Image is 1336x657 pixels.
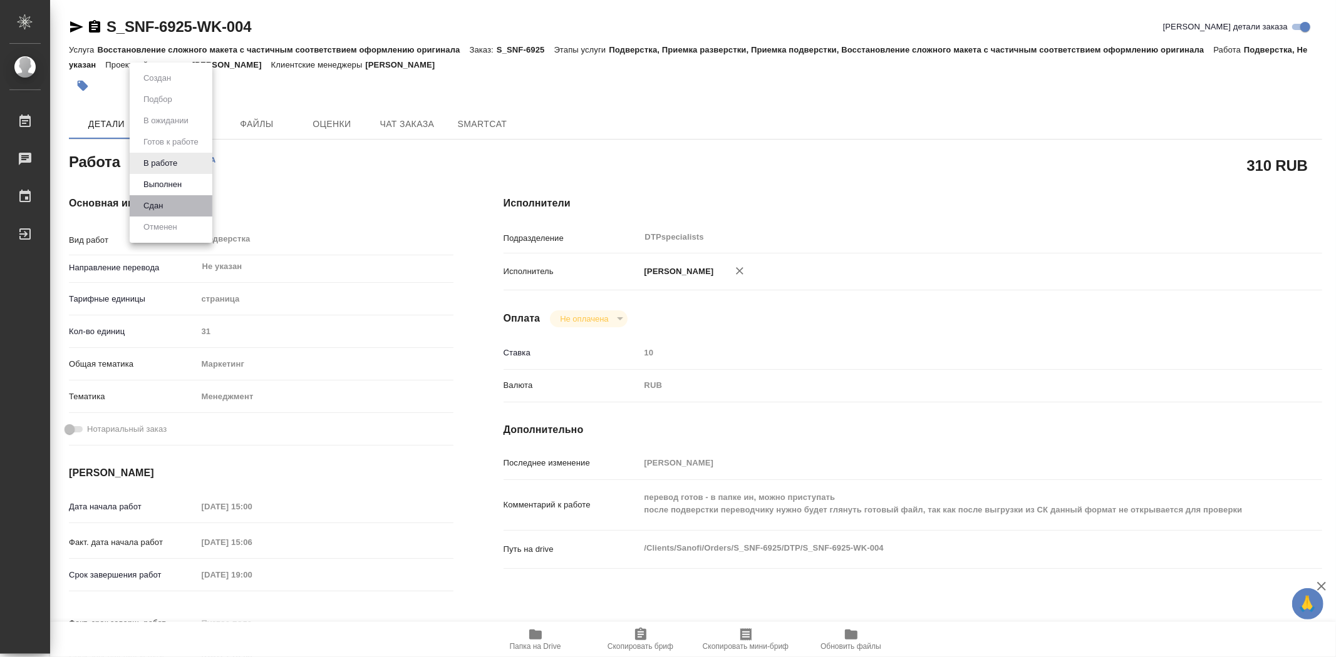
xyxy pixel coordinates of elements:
[140,178,185,191] button: Выполнен
[140,71,175,85] button: Создан
[140,93,176,106] button: Подбор
[140,135,202,149] button: Готов к работе
[140,156,181,170] button: В работе
[140,199,167,213] button: Сдан
[140,114,192,128] button: В ожидании
[140,220,181,234] button: Отменен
